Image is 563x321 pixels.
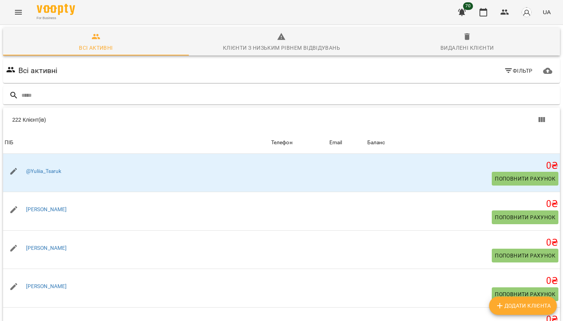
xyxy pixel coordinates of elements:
h6: Всі активні [18,65,58,77]
h5: 0 ₴ [367,237,558,249]
span: For Business [37,16,75,21]
button: Додати клієнта [489,297,557,315]
span: Додати клієнта [495,301,551,310]
span: Поповнити рахунок [495,174,555,183]
span: Фільтр [504,66,533,75]
span: Поповнити рахунок [495,213,555,222]
div: Sort [367,138,385,147]
div: Баланс [367,138,385,147]
img: Voopty Logo [37,4,75,15]
button: Фільтр [501,64,536,78]
div: Sort [5,138,13,147]
h5: 0 ₴ [367,160,558,172]
div: Email [329,138,342,147]
div: ПІБ [5,138,13,147]
div: Видалені клієнти [440,43,494,52]
div: Table Toolbar [3,108,560,132]
a: [PERSON_NAME] [26,283,67,289]
div: Sort [329,138,342,147]
span: Баланс [367,138,558,147]
div: 222 Клієнт(ів) [12,116,289,124]
span: ПІБ [5,138,268,147]
span: 70 [463,2,473,10]
button: Поповнити рахунок [492,210,558,224]
a: @Yuliia_Tsaruk [26,168,62,174]
h5: 0 ₴ [367,198,558,210]
div: Всі активні [79,43,113,52]
span: Телефон [271,138,326,147]
button: Поповнити рахунок [492,172,558,186]
button: UA [540,5,554,19]
div: Телефон [271,138,293,147]
button: Поповнити рахунок [492,287,558,301]
span: Поповнити рахунок [495,290,555,299]
img: avatar_s.png [521,7,532,18]
span: Email [329,138,364,147]
button: Вигляд колонок [532,111,551,129]
span: Поповнити рахунок [495,251,555,260]
span: UA [543,8,551,16]
a: [PERSON_NAME] [26,206,67,212]
h5: 0 ₴ [367,275,558,287]
button: Поповнити рахунок [492,249,558,262]
button: Menu [9,3,28,21]
div: Sort [271,138,293,147]
div: Клієнти з низьким рівнем відвідувань [223,43,340,52]
a: [PERSON_NAME] [26,245,67,251]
